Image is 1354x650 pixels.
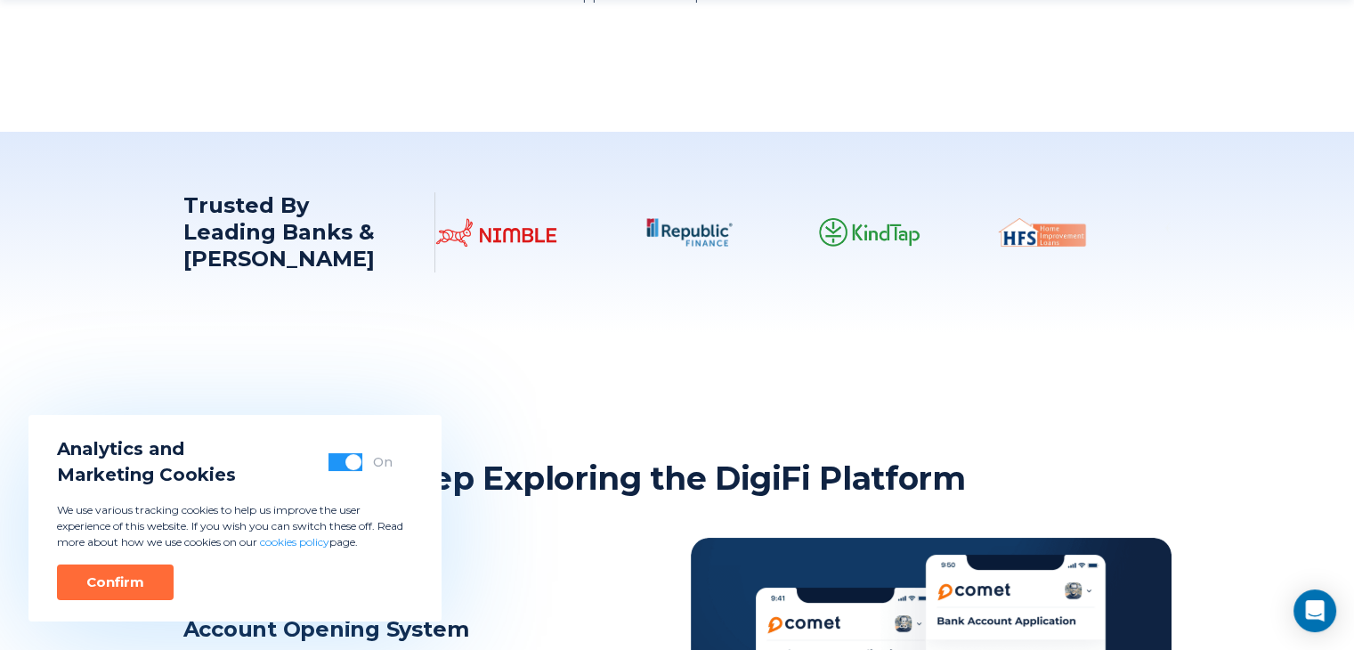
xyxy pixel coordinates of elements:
p: Trusted By Leading Banks & [PERSON_NAME] [183,192,406,272]
span: Marketing Cookies [57,462,236,488]
p: We use various tracking cookies to help us improve the user experience of this website. If you wi... [57,502,413,550]
img: Client Logo 1 [435,218,556,247]
img: Client Logo 2 [635,218,742,247]
h2: Account Opening System [183,616,625,643]
a: cookies policy [260,535,329,548]
span: Analytics and [57,436,236,462]
img: Client Logo 4 [998,218,1086,247]
div: On [373,453,393,471]
img: Client Logo 3 [819,218,920,247]
button: Confirm [57,565,174,600]
div: Open Intercom Messenger [1293,589,1336,632]
img: Client Logo 5 [1164,218,1242,247]
div: Confirm [86,573,144,591]
h2: Keep Exploring the DigiFi Platform [389,458,966,499]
